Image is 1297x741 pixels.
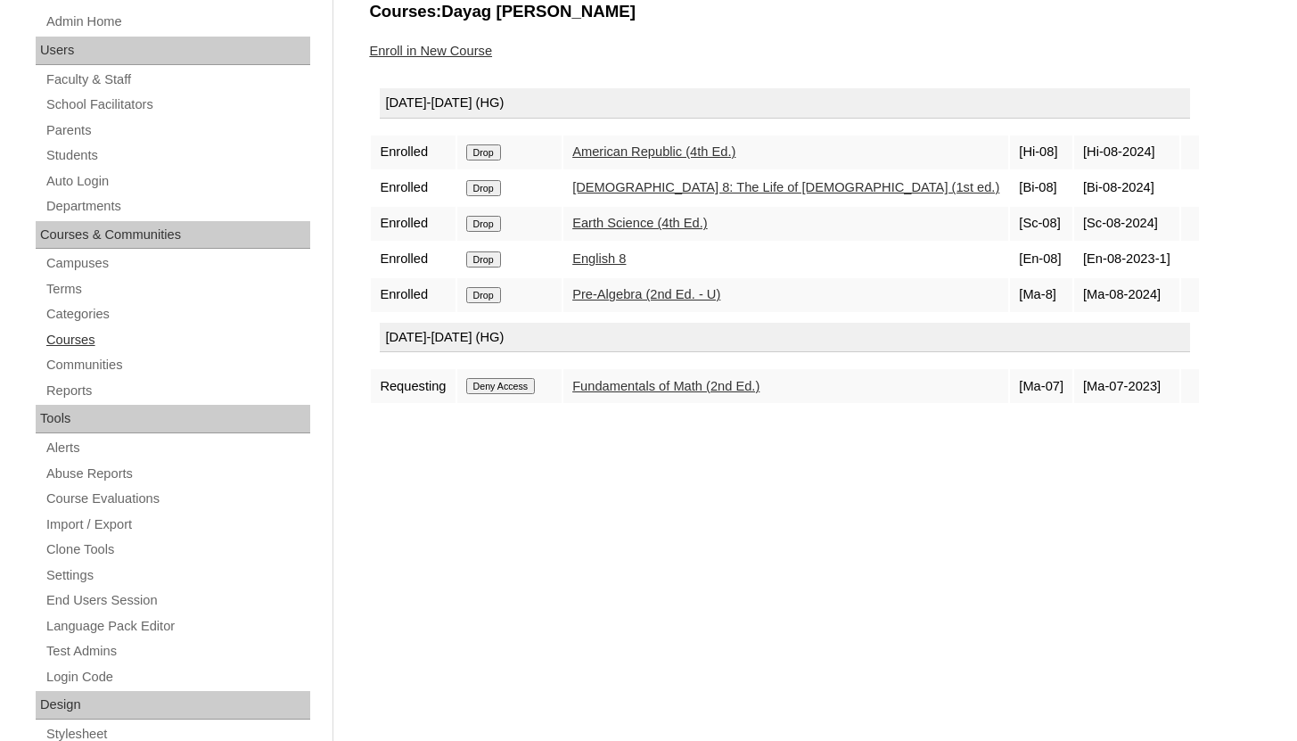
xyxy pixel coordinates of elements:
[380,88,1189,119] div: [DATE]-[DATE] (HG)
[45,589,310,612] a: End Users Session
[45,380,310,402] a: Reports
[371,171,455,205] td: Enrolled
[45,119,310,142] a: Parents
[45,539,310,561] a: Clone Tools
[572,180,999,194] a: [DEMOGRAPHIC_DATA] 8: The Life of [DEMOGRAPHIC_DATA] (1st ed.)
[1010,369,1072,403] td: [Ma-07]
[1010,278,1072,312] td: [Ma-8]
[36,221,310,250] div: Courses & Communities
[1074,278,1179,312] td: [Ma-08-2024]
[1010,207,1072,241] td: [Sc-08]
[371,243,455,276] td: Enrolled
[466,251,501,268] input: Drop
[45,437,310,459] a: Alerts
[36,691,310,720] div: Design
[572,144,735,159] a: American Republic (4th Ed.)
[466,378,536,394] input: Deny Access
[466,180,501,196] input: Drop
[1074,207,1179,241] td: [Sc-08-2024]
[572,379,759,393] a: Fundamentals of Math (2nd Ed.)
[45,94,310,116] a: School Facilitators
[466,216,501,232] input: Drop
[45,11,310,33] a: Admin Home
[36,37,310,65] div: Users
[45,615,310,638] a: Language Pack Editor
[369,44,492,58] a: Enroll in New Course
[1010,243,1072,276] td: [En-08]
[1074,243,1179,276] td: [En-08-2023-1]
[466,144,501,161] input: Drop
[371,207,455,241] td: Enrolled
[572,216,708,230] a: Earth Science (4th Ed.)
[371,369,455,403] td: Requesting
[45,195,310,218] a: Departments
[45,329,310,351] a: Courses
[1074,136,1179,169] td: [Hi-08-2024]
[466,287,501,303] input: Drop
[45,514,310,536] a: Import / Export
[1010,136,1072,169] td: [Hi-08]
[36,405,310,433] div: Tools
[45,463,310,485] a: Abuse Reports
[45,354,310,376] a: Communities
[572,251,626,266] a: English 8
[380,323,1189,353] div: [DATE]-[DATE] (HG)
[45,278,310,301] a: Terms
[45,640,310,663] a: Test Admins
[572,287,720,301] a: Pre-Algebra (2nd Ed. - U)
[371,278,455,312] td: Enrolled
[45,170,310,193] a: Auto Login
[45,252,310,275] a: Campuses
[1074,369,1179,403] td: [Ma-07-2023]
[45,69,310,91] a: Faculty & Staff
[1074,171,1179,205] td: [Bi-08-2024]
[45,488,310,510] a: Course Evaluations
[45,144,310,167] a: Students
[45,564,310,587] a: Settings
[45,666,310,688] a: Login Code
[45,303,310,325] a: Categories
[371,136,455,169] td: Enrolled
[1010,171,1072,205] td: [Bi-08]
